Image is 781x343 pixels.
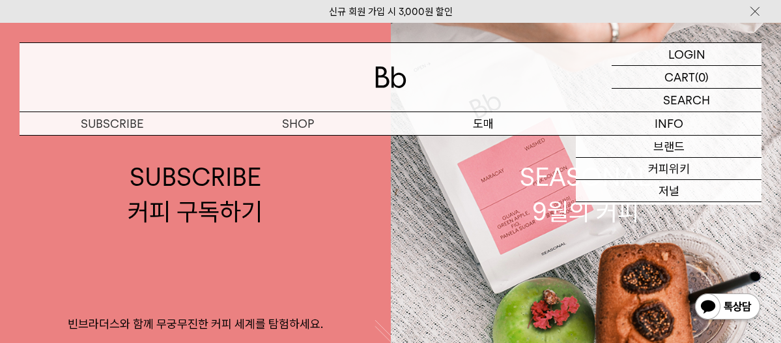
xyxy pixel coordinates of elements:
a: SUBSCRIBE [20,112,205,135]
p: INFO [576,112,761,135]
p: (0) [695,66,709,88]
a: CART (0) [612,66,761,89]
a: 저널 [576,180,761,202]
a: LOGIN [612,43,761,66]
a: 신규 회원 가입 시 3,000원 할인 [329,6,453,18]
a: 브랜드 [576,136,761,158]
img: 카카오톡 채널 1:1 채팅 버튼 [694,292,761,323]
img: 로고 [375,67,406,88]
p: LOGIN [668,43,705,65]
p: 도매 [391,112,576,135]
div: SUBSCRIBE 커피 구독하기 [128,160,263,229]
a: SHOP [205,112,391,135]
div: SEASONAL 9월의 커피 [520,160,651,229]
p: SEARCH [663,89,710,112]
a: 커피위키 [576,158,761,180]
p: CART [664,66,695,88]
a: 매장안내 [576,202,761,224]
